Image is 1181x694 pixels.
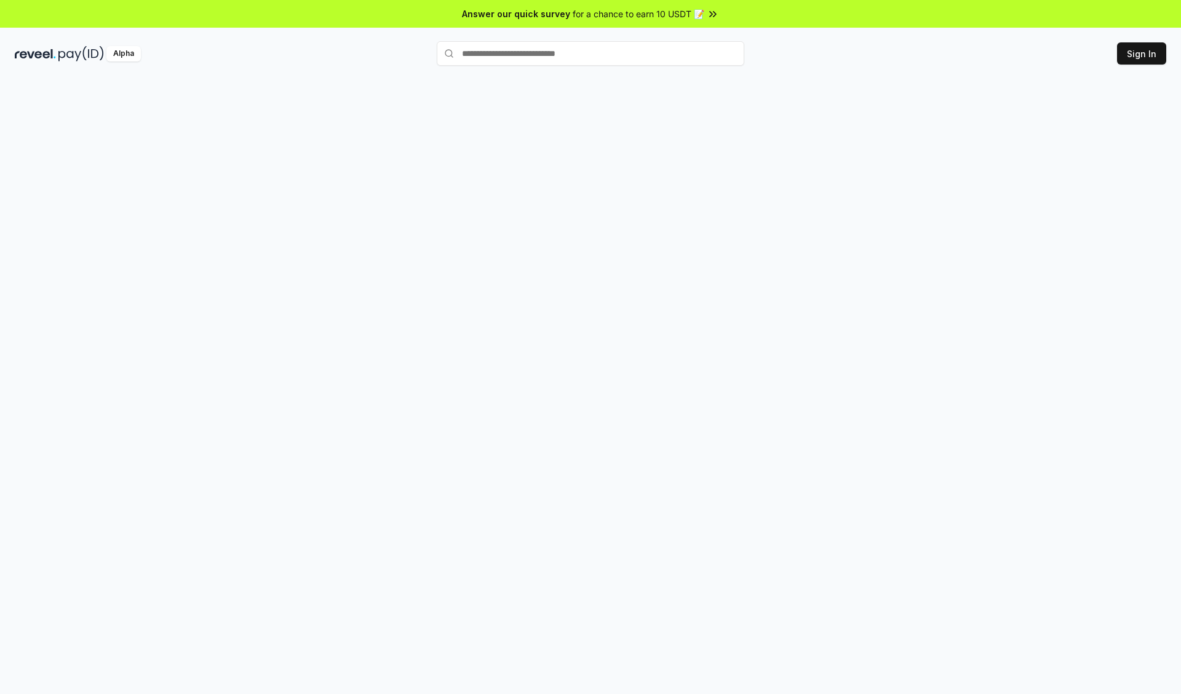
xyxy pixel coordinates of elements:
button: Sign In [1117,42,1166,65]
div: Alpha [106,46,141,61]
img: pay_id [58,46,104,61]
img: reveel_dark [15,46,56,61]
span: Answer our quick survey [462,7,570,20]
span: for a chance to earn 10 USDT 📝 [573,7,704,20]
